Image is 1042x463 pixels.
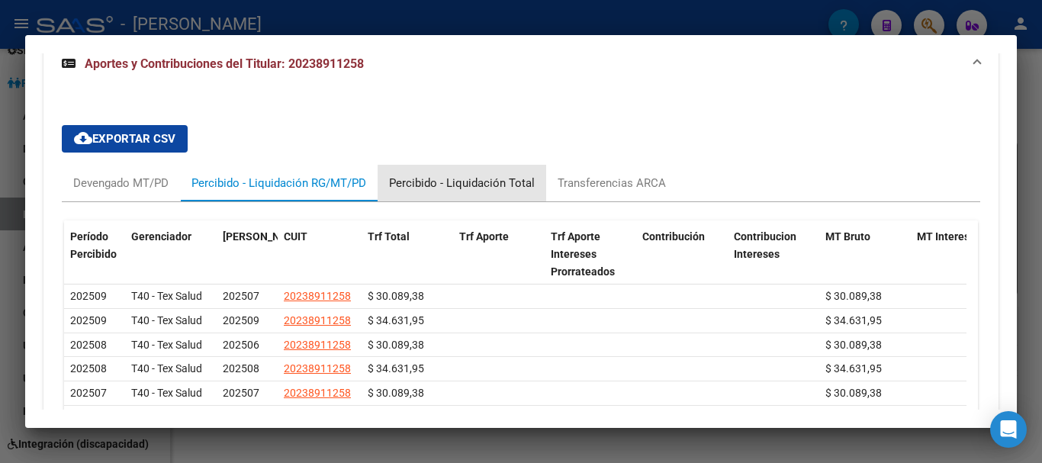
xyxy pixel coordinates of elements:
[70,387,107,399] span: 202507
[728,220,819,288] datatable-header-cell: Contribucion Intereses
[917,230,981,243] span: MT Intereses
[74,129,92,147] mat-icon: cloud_download
[825,230,870,243] span: MT Bruto
[642,230,705,243] span: Contribución
[368,339,424,351] span: $ 30.089,38
[368,314,424,326] span: $ 34.631,95
[73,175,169,191] div: Devengado MT/PD
[223,290,259,302] span: 202507
[825,339,882,351] span: $ 30.089,38
[545,220,636,288] datatable-header-cell: Trf Aporte Intereses Prorrateados
[368,362,424,375] span: $ 34.631,95
[64,220,125,288] datatable-header-cell: Período Percibido
[368,290,424,302] span: $ 30.089,38
[223,387,259,399] span: 202507
[70,339,107,351] span: 202508
[131,362,202,375] span: T40 - Tex Salud
[284,290,351,302] span: 20238911258
[70,230,117,260] span: Período Percibido
[284,314,351,326] span: 20238911258
[825,314,882,326] span: $ 34.631,95
[70,290,107,302] span: 202509
[825,290,882,302] span: $ 30.089,38
[368,230,410,243] span: Trf Total
[284,230,307,243] span: CUIT
[911,220,1002,288] datatable-header-cell: MT Intereses
[70,362,107,375] span: 202508
[284,387,351,399] span: 20238911258
[223,362,259,375] span: 202508
[131,290,202,302] span: T40 - Tex Salud
[459,230,509,243] span: Trf Aporte
[278,220,362,288] datatable-header-cell: CUIT
[70,314,107,326] span: 202509
[74,132,175,146] span: Exportar CSV
[368,387,424,399] span: $ 30.089,38
[734,230,796,260] span: Contribucion Intereses
[131,230,191,243] span: Gerenciador
[223,314,259,326] span: 202509
[284,362,351,375] span: 20238911258
[636,220,728,288] datatable-header-cell: Contribución
[85,56,364,71] span: Aportes y Contribuciones del Titular: 20238911258
[819,220,911,288] datatable-header-cell: MT Bruto
[131,387,202,399] span: T40 - Tex Salud
[453,220,545,288] datatable-header-cell: Trf Aporte
[825,362,882,375] span: $ 34.631,95
[551,230,615,278] span: Trf Aporte Intereses Prorrateados
[217,220,278,288] datatable-header-cell: Período Devengado
[131,314,202,326] span: T40 - Tex Salud
[284,339,351,351] span: 20238911258
[125,220,217,288] datatable-header-cell: Gerenciador
[990,411,1027,448] div: Open Intercom Messenger
[62,125,188,153] button: Exportar CSV
[362,220,453,288] datatable-header-cell: Trf Total
[558,175,666,191] div: Transferencias ARCA
[389,175,535,191] div: Percibido - Liquidación Total
[191,175,366,191] div: Percibido - Liquidación RG/MT/PD
[131,339,202,351] span: T40 - Tex Salud
[223,339,259,351] span: 202506
[825,387,882,399] span: $ 30.089,38
[223,230,305,243] span: [PERSON_NAME]
[43,40,999,88] mat-expansion-panel-header: Aportes y Contribuciones del Titular: 20238911258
